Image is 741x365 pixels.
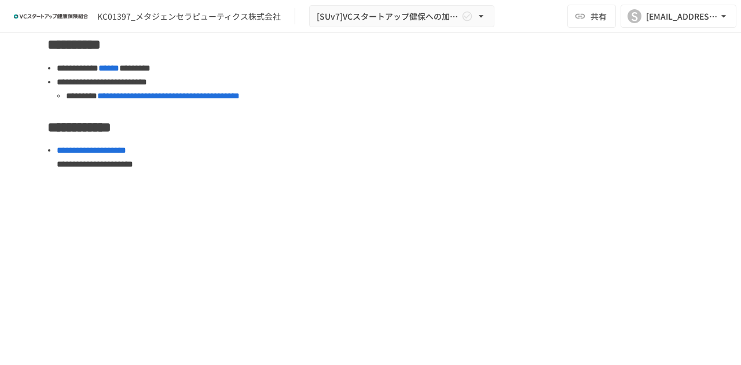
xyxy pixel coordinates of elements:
img: ZDfHsVrhrXUoWEWGWYf8C4Fv4dEjYTEDCNvmL73B7ox [14,7,88,25]
span: [SUv7]VCスタートアップ健保への加入申請手続き [317,9,459,24]
span: 共有 [590,10,607,23]
div: [EMAIL_ADDRESS][DOMAIN_NAME] [646,9,718,24]
button: S[EMAIL_ADDRESS][DOMAIN_NAME] [621,5,736,28]
div: S [628,9,641,23]
div: KC01397_メタジェンセラピューティクス株式会社 [97,10,281,23]
button: [SUv7]VCスタートアップ健保への加入申請手続き [309,5,494,28]
button: 共有 [567,5,616,28]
